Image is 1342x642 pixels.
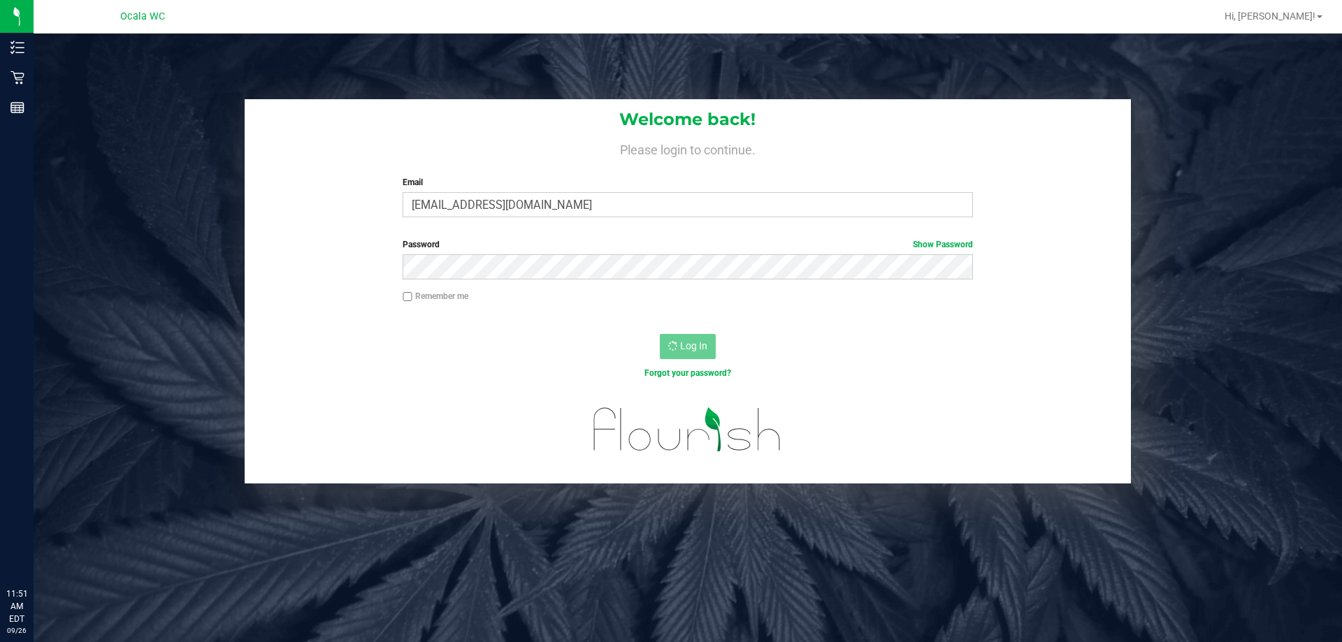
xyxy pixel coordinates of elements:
[660,334,716,359] button: Log In
[644,368,731,378] a: Forgot your password?
[403,240,440,249] span: Password
[403,292,412,302] input: Remember me
[913,240,973,249] a: Show Password
[680,340,707,351] span: Log In
[10,41,24,54] inline-svg: Inventory
[6,625,27,636] p: 09/26
[403,176,972,189] label: Email
[577,394,798,465] img: flourish_logo.svg
[1225,10,1315,22] span: Hi, [PERSON_NAME]!
[120,10,165,22] span: Ocala WC
[10,101,24,115] inline-svg: Reports
[403,290,468,302] label: Remember me
[6,588,27,625] p: 11:51 AM EDT
[245,110,1131,129] h1: Welcome back!
[245,140,1131,156] h4: Please login to continue.
[10,71,24,85] inline-svg: Retail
